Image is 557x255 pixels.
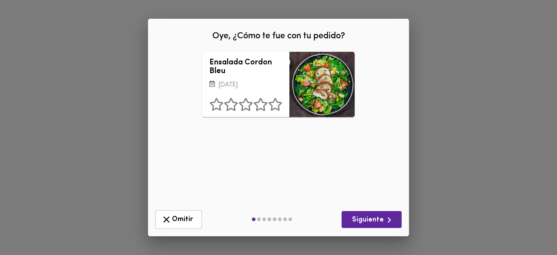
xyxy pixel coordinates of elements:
span: Oye, ¿Cómo te fue con tu pedido? [212,32,345,40]
span: Omitir [161,214,196,225]
p: [DATE] [209,80,282,90]
button: Omitir [155,210,202,229]
h3: Ensalada Cordon Bleu [209,59,282,76]
span: Siguiente [349,215,395,225]
button: Siguiente [342,211,402,228]
div: Ensalada Cordon Bleu [289,52,355,117]
iframe: Messagebird Livechat Widget [507,205,548,246]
